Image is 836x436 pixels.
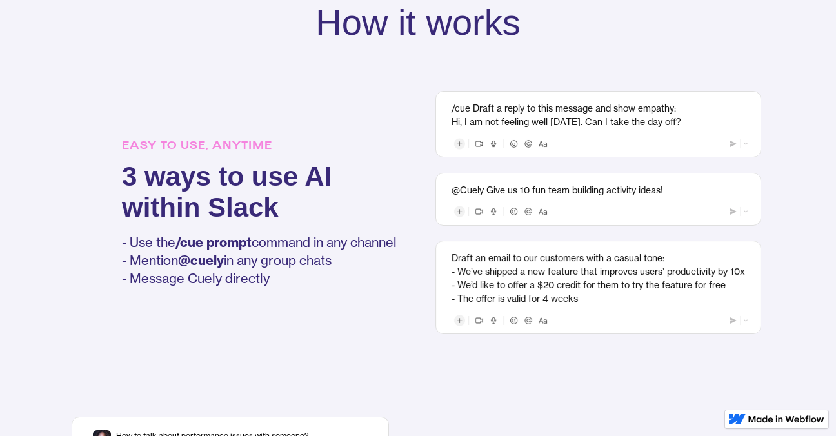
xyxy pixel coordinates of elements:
[122,233,397,288] p: - Use the command in any channel - Mention in any group chats - Message Cuely directly
[175,234,252,250] strong: /cue prompt
[452,252,745,306] div: Draft an email to our customers with a casual tone: - We’ve shipped a new feature that improves u...
[452,102,745,129] div: /cue Draft a reply to this message and show empathy: Hi, I am not feeling well [DATE]. Can I take...
[315,2,520,43] h2: How it works
[452,184,745,197] div: @Cuely Give us 10 fun team building activity ideas!
[122,137,397,155] h5: EASY TO USE, ANYTIME
[748,415,824,423] img: Made in Webflow
[178,252,224,268] strong: @cuely
[122,161,397,223] h3: 3 ways to use AI within Slack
